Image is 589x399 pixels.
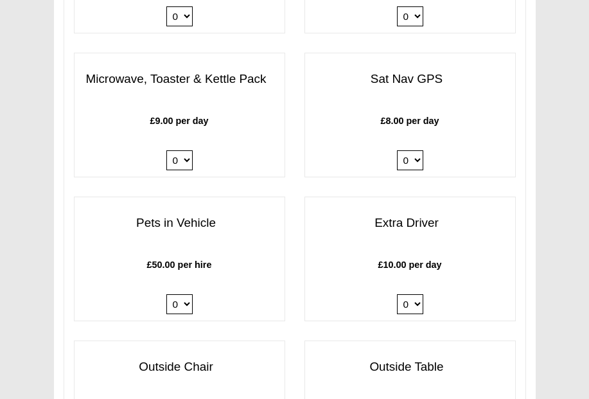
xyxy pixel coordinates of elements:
h3: Outside Chair [75,354,285,380]
h3: Pets in Vehicle [75,210,285,236]
b: £9.00 per day [150,116,208,126]
b: £50.00 per hire [147,260,212,270]
h3: Sat Nav GPS [305,66,515,93]
b: £8.00 per day [380,116,439,126]
h3: Microwave, Toaster & Kettle Pack [75,66,285,93]
h3: Outside Table [305,354,515,380]
h3: Extra Driver [305,210,515,236]
b: £10.00 per day [378,260,441,270]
